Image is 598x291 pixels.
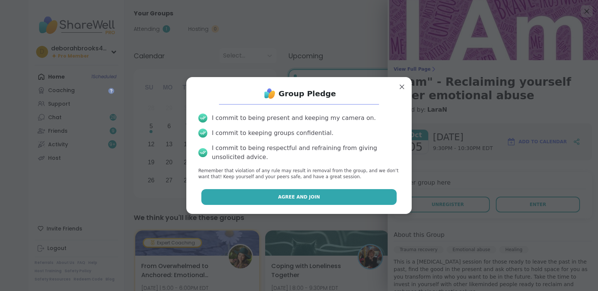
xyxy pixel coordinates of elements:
[212,114,376,123] div: I commit to being present and keeping my camera on.
[278,194,320,200] span: Agree and Join
[198,168,400,180] p: Remember that violation of any rule may result in removal from the group, and we don’t want that!...
[212,129,334,138] div: I commit to keeping groups confidential.
[212,144,400,162] div: I commit to being respectful and refraining from giving unsolicited advice.
[279,88,336,99] h1: Group Pledge
[262,86,277,101] img: ShareWell Logo
[108,88,114,94] iframe: Spotlight
[201,189,397,205] button: Agree and Join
